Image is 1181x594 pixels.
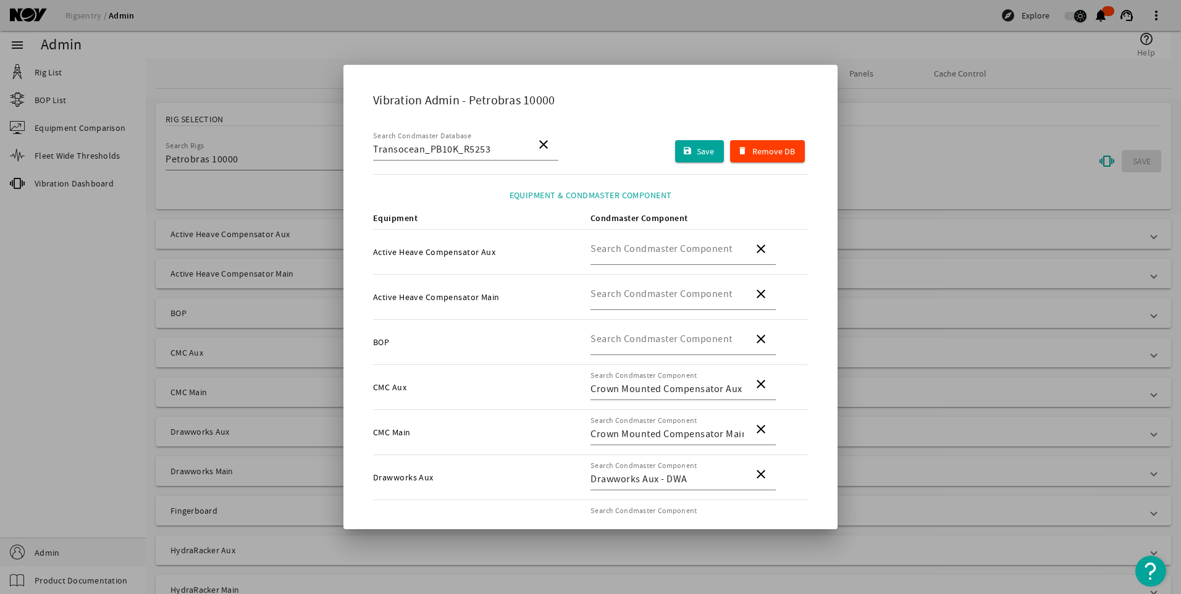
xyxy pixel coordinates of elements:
[373,229,590,274] td: Active Heave Compensator Aux
[590,506,697,516] mat-label: Search Condmaster Component
[373,500,590,545] td: Drawworks Main
[373,364,590,409] td: CMC Aux
[675,140,725,162] button: Save
[590,382,744,396] input: Please Select a Component
[590,288,733,300] mat-label: Search Condmaster Component
[590,427,744,441] input: Please Select a Component
[373,175,808,208] div: EQUIPMENT & CONDMASTER COMPONENT
[752,144,795,159] span: Remove DB
[590,472,744,487] input: Please Select a Component
[373,454,590,500] td: Drawworks Aux
[358,80,823,116] div: Vibration Admin - Petrobras 10000
[373,208,590,230] th: Equipment
[590,333,733,345] mat-label: Search Condmaster Component
[754,332,768,346] mat-icon: close
[590,243,733,255] mat-label: Search Condmaster Component
[754,377,768,391] mat-icon: close
[754,241,768,256] mat-icon: close
[373,132,471,141] mat-label: Search Condmaster Database
[754,287,768,301] mat-icon: close
[1135,556,1166,587] button: Open Resource Center
[590,461,697,471] mat-label: Search Condmaster Component
[697,144,714,159] span: Save
[730,140,805,162] button: Remove DB
[373,409,590,454] td: CMC Main
[373,274,590,319] td: Active Heave Compensator Main
[536,137,551,152] mat-icon: close
[373,319,590,364] td: BOP
[590,371,697,380] mat-label: Search Condmaster Component
[590,416,697,425] mat-label: Search Condmaster Component
[754,512,768,527] mat-icon: close
[590,208,808,230] th: Condmaster Component
[754,467,768,482] mat-icon: close
[373,142,526,157] input: Please Select a Database
[754,422,768,437] mat-icon: close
